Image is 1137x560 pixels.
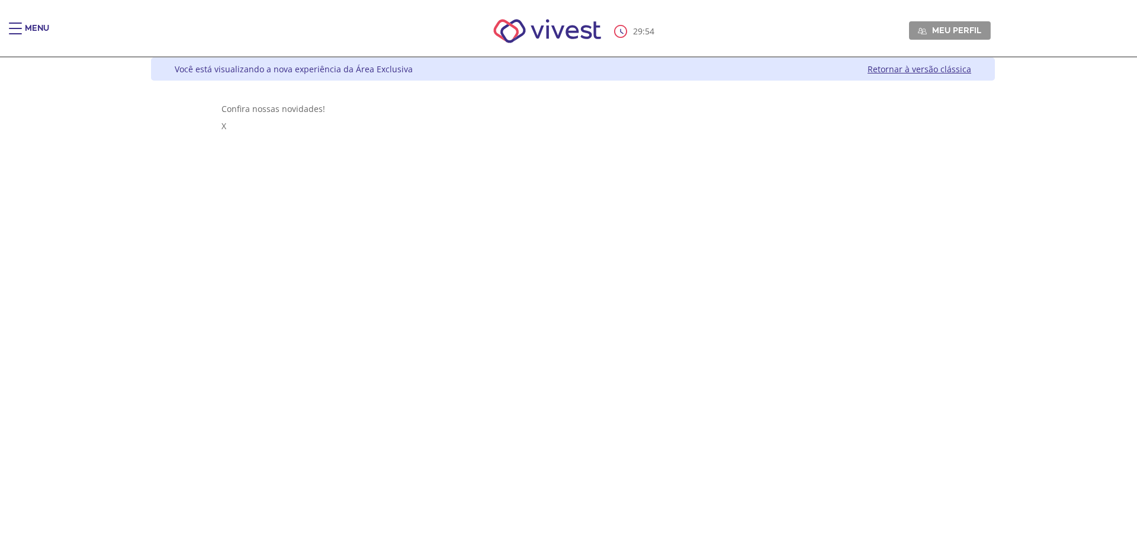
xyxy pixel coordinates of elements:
div: Menu [25,23,49,46]
span: Meu perfil [932,25,981,36]
span: 54 [645,25,654,37]
div: : [614,25,657,38]
a: Retornar à versão clássica [868,63,971,75]
div: Confira nossas novidades! [221,103,925,114]
img: Meu perfil [918,27,927,36]
span: 29 [633,25,643,37]
img: Vivest [480,6,615,56]
span: X [221,120,226,132]
div: Você está visualizando a nova experiência da Área Exclusiva [175,63,413,75]
div: Vivest [142,57,995,560]
a: Meu perfil [909,21,991,39]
